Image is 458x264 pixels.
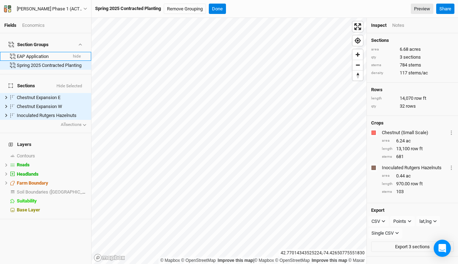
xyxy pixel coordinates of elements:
button: Find my location [353,35,363,46]
button: Zoom out [353,60,363,70]
a: Mapbox [254,258,274,263]
div: length [382,181,393,187]
div: Inoculated Rutgers Hazelnuts [382,165,448,171]
span: rows [406,103,416,109]
h4: Export [371,207,454,213]
div: area [371,47,396,52]
button: hide [73,54,81,59]
span: stems/ac [408,70,428,76]
div: Economics [22,22,45,29]
span: row ft [414,95,426,102]
span: Contours [17,153,35,158]
span: acres [409,46,421,53]
div: Chestnut Expansion E [17,95,87,101]
span: Soil Boundaries ([GEOGRAPHIC_DATA]) [17,189,96,195]
div: 14,070 [371,95,454,102]
div: area [382,173,393,179]
div: Corbin Hill Phase 1 (ACTIVE 2024) [17,5,83,13]
span: Inoculated Rutgers Hazelnuts [17,113,77,118]
span: sections [403,54,421,60]
span: Chestnut Expansion W [17,104,62,109]
a: OpenStreetMap [181,258,216,263]
a: Mapbox [160,258,180,263]
a: Improve this map [312,258,347,263]
a: Preview [411,4,433,14]
div: stems [382,154,393,160]
h4: Crops [371,120,384,126]
div: stems [371,63,396,68]
div: Farm Boundary [17,180,87,186]
div: 32 [371,103,454,109]
span: stems [408,62,421,68]
h4: Layers [4,137,87,152]
div: Soil Boundaries (US) [17,189,87,195]
span: Headlands [17,171,39,177]
div: Section Groups [9,42,49,48]
button: [PERSON_NAME] Phase 1 (ACTIVE 2024) [4,5,88,13]
div: Open Intercom Messenger [434,240,451,257]
div: Spring 2025 Contracted Planting [95,5,161,12]
div: Inoculated Rutgers Hazelnuts [17,113,87,118]
a: Maxar [348,258,365,263]
a: Mapbox logo [94,254,125,262]
span: ac [406,138,411,144]
a: Improve this map [218,258,253,263]
div: Suitability [17,198,87,204]
button: Crop Usage [449,128,454,137]
button: Points [390,216,415,227]
button: Done [209,4,226,14]
div: 970.00 [382,181,454,187]
div: density [371,70,396,76]
div: 13,100 [382,146,454,152]
span: Sections [9,83,35,89]
div: length [382,146,393,152]
button: Share [436,4,454,14]
h4: Rows [371,87,454,93]
div: stems [382,189,393,195]
button: Show section groups [77,42,83,47]
div: Roads [17,162,87,168]
div: Base Layer [17,207,87,213]
div: EAP Application [17,54,67,59]
div: Single CSV [371,230,394,237]
span: Chestnut Expansion E [17,95,60,100]
canvas: Map [92,18,366,264]
div: Inspect [371,22,386,29]
div: CSV [371,218,380,225]
div: 117 [371,70,454,76]
button: Enter fullscreen [353,21,363,32]
button: Reset bearing to north [353,70,363,80]
div: qty [371,55,396,60]
div: 6.24 [382,138,454,144]
span: row ft [411,146,423,152]
div: Points [393,218,406,225]
div: length [371,96,396,101]
button: lat,lng [416,216,440,227]
button: Export 3 sections [371,241,454,252]
span: row ft [411,181,423,187]
div: 0.44 [382,173,454,179]
button: Hide Selected [56,84,83,89]
div: qty [371,104,396,109]
div: 6.68 [371,46,454,53]
button: CSV [368,216,389,227]
a: OpenStreetMap [275,258,310,263]
span: Farm Boundary [17,180,48,186]
div: 103 [382,189,454,195]
button: Allsections [60,121,87,128]
div: [PERSON_NAME] Phase 1 (ACTIVE 2024) [17,5,83,13]
div: 784 [371,62,454,68]
button: Zoom in [353,49,363,60]
span: Base Layer [17,207,40,212]
span: Suitability [17,198,37,204]
button: Single CSV [368,228,402,239]
span: ac [406,173,411,179]
div: 42.77014343525224 , -74.42650775551830 [279,249,366,257]
div: Headlands [17,171,87,177]
div: Contours [17,153,87,159]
